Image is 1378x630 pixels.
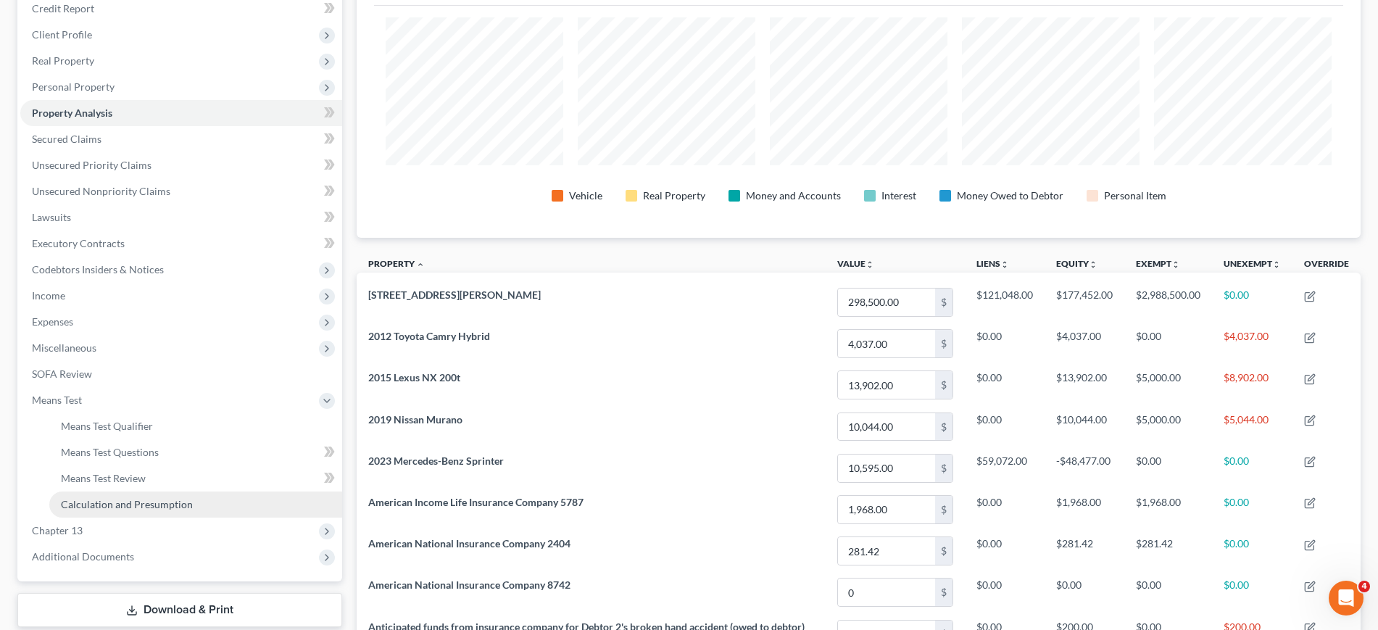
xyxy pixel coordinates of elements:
span: Income [32,289,65,302]
input: 0.00 [838,579,935,606]
td: $177,452.00 [1045,281,1124,323]
a: Unsecured Nonpriority Claims [20,178,342,204]
td: $5,044.00 [1212,406,1292,447]
td: $0.00 [1124,323,1212,365]
div: Money and Accounts [746,188,841,203]
td: $0.00 [1124,572,1212,613]
td: $0.00 [965,365,1045,406]
input: 0.00 [838,289,935,316]
span: Means Test [32,394,82,406]
td: $0.00 [965,530,1045,571]
td: $0.00 [965,489,1045,530]
span: Means Test Questions [61,446,159,458]
td: $8,902.00 [1212,365,1292,406]
i: unfold_more [1000,260,1009,269]
i: unfold_more [1171,260,1180,269]
div: Personal Item [1104,188,1166,203]
a: Secured Claims [20,126,342,152]
span: 4 [1358,581,1370,592]
span: Secured Claims [32,133,101,145]
a: Liensunfold_more [976,258,1009,269]
div: Interest [881,188,916,203]
div: $ [935,413,952,441]
i: unfold_more [1272,260,1281,269]
a: Executory Contracts [20,231,342,257]
td: $0.00 [965,323,1045,365]
span: Expenses [32,315,73,328]
span: Additional Documents [32,550,134,563]
td: $0.00 [965,406,1045,447]
span: American Income Life Insurance Company 5787 [368,496,584,508]
span: 2015 Lexus NX 200t [368,371,460,384]
th: Override [1292,249,1361,282]
span: [STREET_ADDRESS][PERSON_NAME] [368,289,541,301]
a: Unsecured Priority Claims [20,152,342,178]
td: $0.00 [1212,447,1292,489]
div: $ [935,371,952,399]
div: Real Property [643,188,705,203]
span: Calculation and Presumption [61,498,193,510]
a: SOFA Review [20,361,342,387]
span: 2012 Toyota Camry Hybrid [368,330,490,342]
span: Unsecured Priority Claims [32,159,152,171]
td: $4,037.00 [1045,323,1124,365]
span: Personal Property [32,80,115,93]
i: unfold_more [866,260,874,269]
div: $ [935,330,952,357]
input: 0.00 [838,371,935,399]
div: $ [935,289,952,316]
td: $13,902.00 [1045,365,1124,406]
div: Money Owed to Debtor [957,188,1063,203]
td: $281.42 [1124,530,1212,571]
a: Means Test Questions [49,439,342,465]
td: $1,968.00 [1124,489,1212,530]
div: $ [935,455,952,482]
td: $0.00 [1212,572,1292,613]
span: Real Property [32,54,94,67]
span: Means Test Review [61,472,146,484]
td: $281.42 [1045,530,1124,571]
a: Calculation and Presumption [49,492,342,518]
input: 0.00 [838,413,935,441]
td: $5,000.00 [1124,365,1212,406]
a: Means Test Qualifier [49,413,342,439]
td: -$48,477.00 [1045,447,1124,489]
span: Miscellaneous [32,341,96,354]
span: Client Profile [32,28,92,41]
i: expand_less [416,260,425,269]
td: $2,988,500.00 [1124,281,1212,323]
span: Executory Contracts [32,237,125,249]
span: American National Insurance Company 8742 [368,579,570,591]
span: Chapter 13 [32,524,83,536]
td: $121,048.00 [965,281,1045,323]
input: 0.00 [838,455,935,482]
input: 0.00 [838,330,935,357]
a: Equityunfold_more [1056,258,1097,269]
td: $10,044.00 [1045,406,1124,447]
div: $ [935,537,952,565]
a: Download & Print [17,593,342,627]
span: Property Analysis [32,107,112,119]
span: 2023 Mercedes-Benz Sprinter [368,455,504,467]
i: unfold_more [1089,260,1097,269]
td: $59,072.00 [965,447,1045,489]
iframe: Intercom live chat [1329,581,1364,616]
td: $4,037.00 [1212,323,1292,365]
td: $0.00 [1212,489,1292,530]
td: $0.00 [1045,572,1124,613]
span: Means Test Qualifier [61,420,153,432]
div: $ [935,579,952,606]
span: Codebtors Insiders & Notices [32,263,164,275]
td: $1,968.00 [1045,489,1124,530]
span: Unsecured Nonpriority Claims [32,185,170,197]
a: Exemptunfold_more [1136,258,1180,269]
span: Lawsuits [32,211,71,223]
span: SOFA Review [32,368,92,380]
div: Vehicle [569,188,602,203]
a: Unexemptunfold_more [1224,258,1281,269]
td: $0.00 [965,572,1045,613]
span: Credit Report [32,2,94,14]
td: $0.00 [1124,447,1212,489]
a: Property expand_less [368,258,425,269]
td: $0.00 [1212,530,1292,571]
